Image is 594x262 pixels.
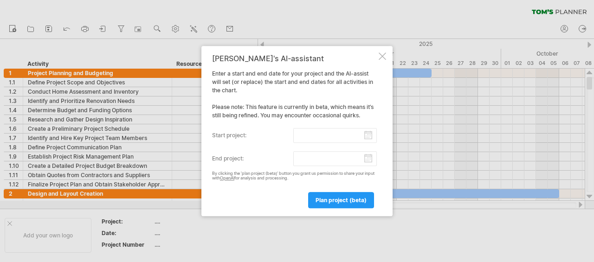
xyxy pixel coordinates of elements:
[220,176,234,181] a: OpenAI
[308,192,374,208] a: plan project (beta)
[212,128,293,143] label: start project:
[212,54,377,208] div: Enter a start and end date for your project and the AI-assist will set (or replace) the start and...
[212,151,293,166] label: end project:
[212,171,377,181] div: By clicking the 'plan project (beta)' button you grant us permission to share your input with for...
[316,197,367,204] span: plan project (beta)
[212,54,377,63] div: [PERSON_NAME]'s AI-assistant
